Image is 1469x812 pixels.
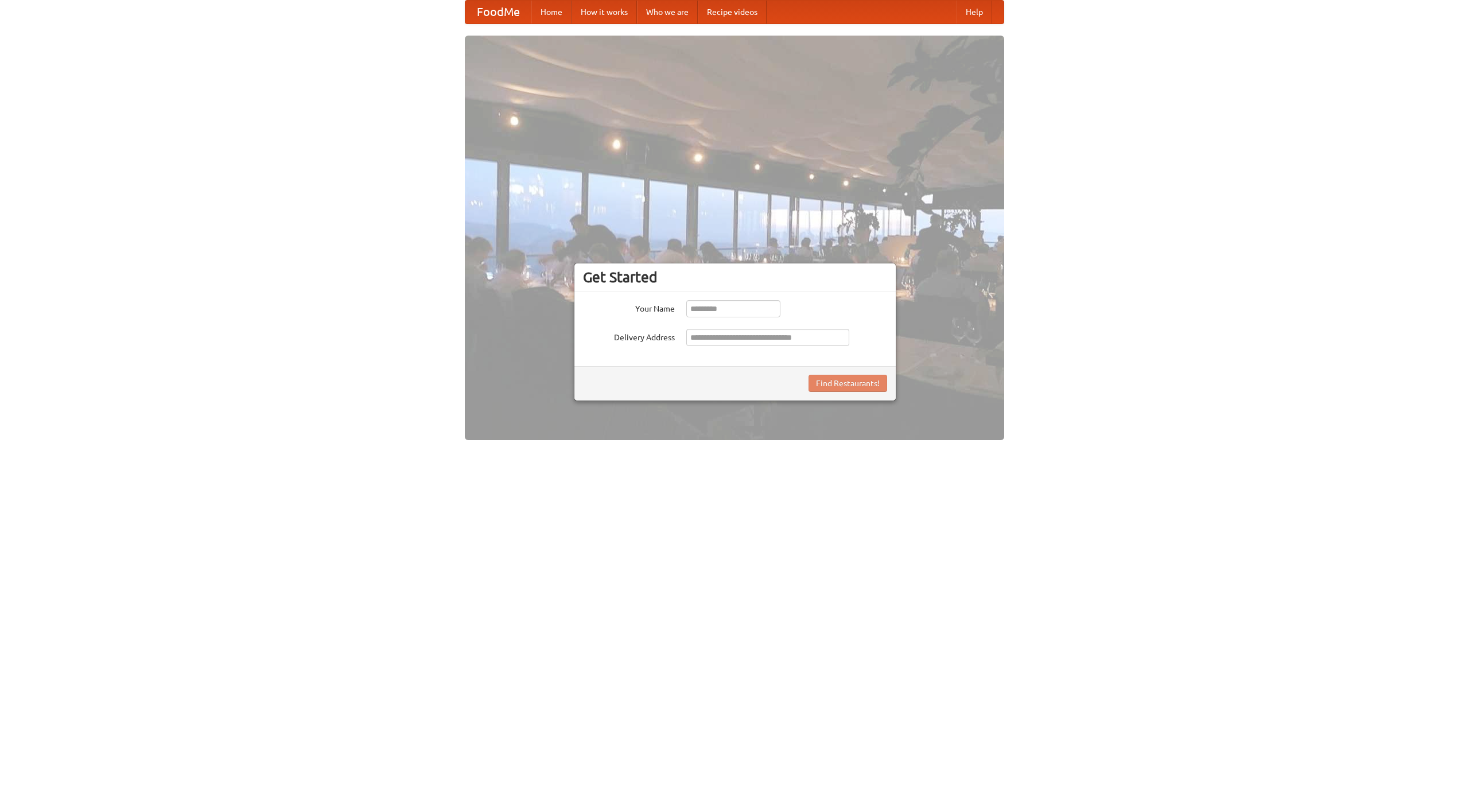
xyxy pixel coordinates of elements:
a: How it works [572,1,637,24]
label: Your Name [583,300,675,314]
a: Who we are [637,1,698,24]
h3: Get Started [583,269,887,286]
a: Help [957,1,992,24]
a: FoodMe [465,1,531,24]
label: Delivery Address [583,329,675,343]
button: Find Restaurants! [809,375,887,392]
a: Home [531,1,572,24]
a: Recipe videos [698,1,767,24]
